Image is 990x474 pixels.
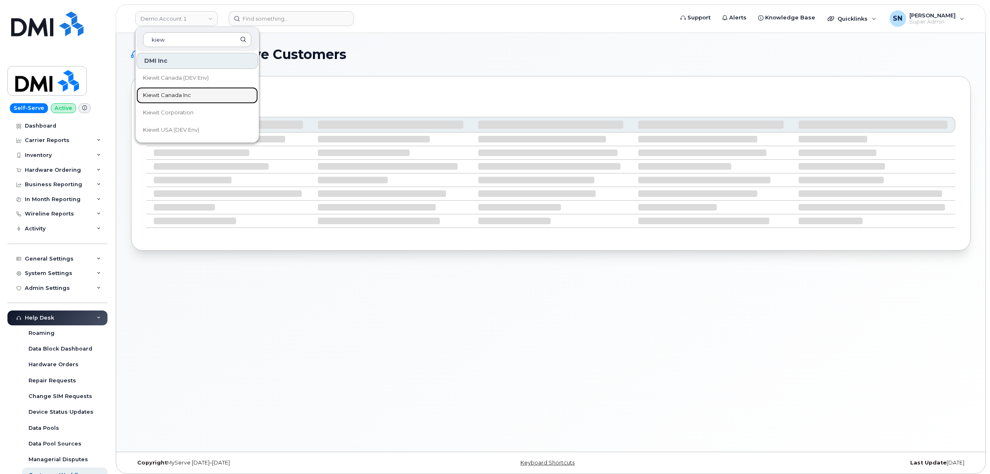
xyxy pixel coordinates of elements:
[143,91,191,100] span: Kiewit Canada Inc
[520,460,575,466] a: Keyboard Shortcuts
[131,460,411,466] div: MyServe [DATE]–[DATE]
[910,460,947,466] strong: Last Update
[143,126,199,134] span: Kiewit USA (DEV Env)
[136,70,258,86] a: Kiewit Canada (DEV Env)
[143,32,251,47] input: Search
[691,460,971,466] div: [DATE]
[137,460,167,466] strong: Copyright
[136,122,258,138] a: Kiewit USA (DEV Env)
[136,104,258,121] a: Kiewit Corporation
[143,109,193,117] span: Kiewit Corporation
[143,74,209,82] span: Kiewit Canada (DEV Env)
[136,87,258,104] a: Kiewit Canada Inc
[136,53,258,69] div: DMI Inc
